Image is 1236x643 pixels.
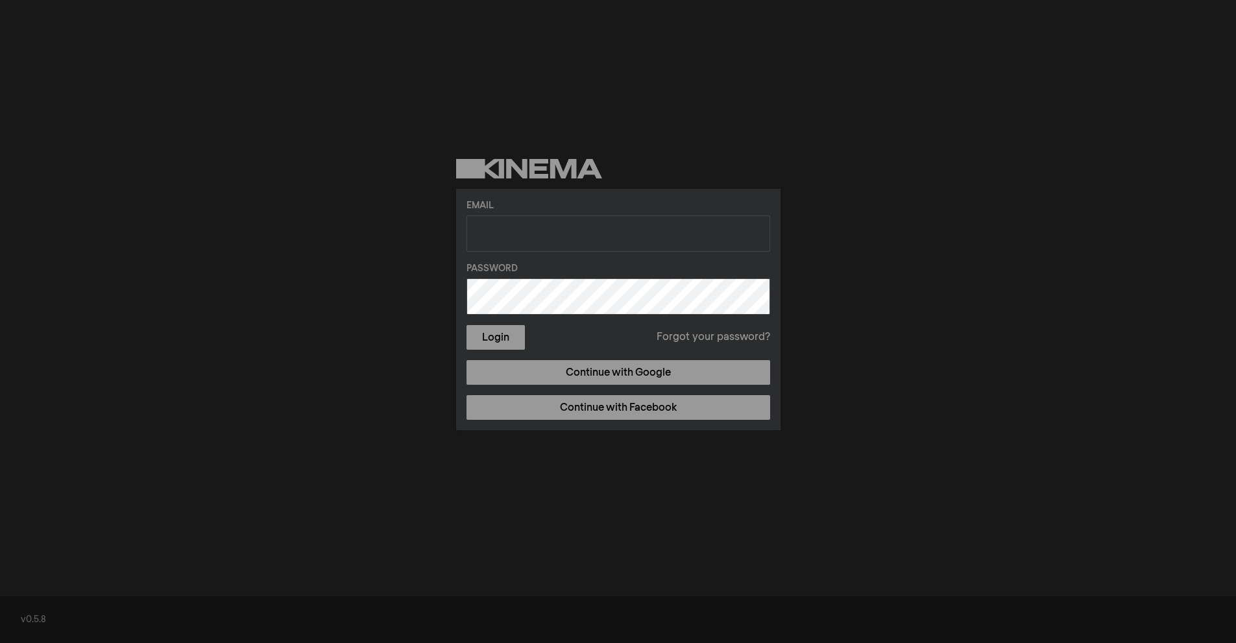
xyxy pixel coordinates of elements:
button: Login [467,325,525,350]
label: Email [467,199,770,213]
a: Continue with Google [467,360,770,385]
div: v0.5.8 [21,613,1215,627]
label: Password [467,262,770,276]
a: Continue with Facebook [467,395,770,420]
a: Forgot your password? [657,330,770,345]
